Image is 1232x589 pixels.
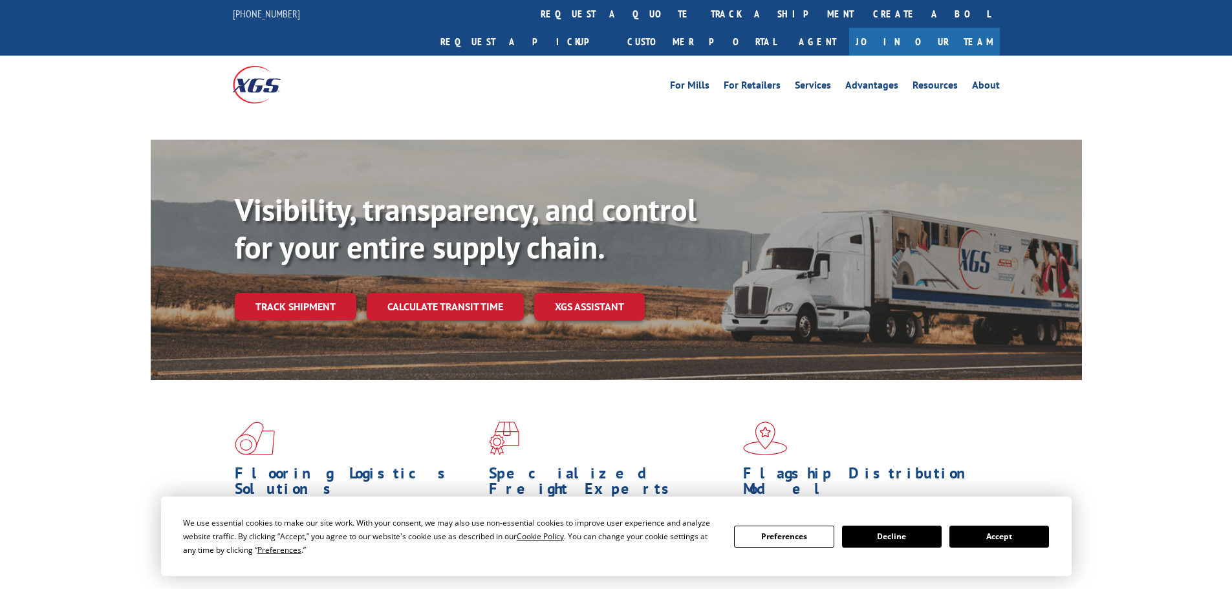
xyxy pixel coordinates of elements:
[949,526,1049,548] button: Accept
[972,80,1000,94] a: About
[724,80,781,94] a: For Retailers
[235,293,356,320] a: Track shipment
[534,293,645,321] a: XGS ASSISTANT
[367,293,524,321] a: Calculate transit time
[743,466,988,503] h1: Flagship Distribution Model
[183,516,719,557] div: We use essential cookies to make our site work. With your consent, we may also use non-essential ...
[161,497,1072,576] div: Cookie Consent Prompt
[431,28,618,56] a: Request a pickup
[913,80,958,94] a: Resources
[734,526,834,548] button: Preferences
[233,7,300,20] a: [PHONE_NUMBER]
[795,80,831,94] a: Services
[257,544,301,555] span: Preferences
[743,422,788,455] img: xgs-icon-flagship-distribution-model-red
[489,466,733,503] h1: Specialized Freight Experts
[235,422,275,455] img: xgs-icon-total-supply-chain-intelligence-red
[235,466,479,503] h1: Flooring Logistics Solutions
[786,28,849,56] a: Agent
[618,28,786,56] a: Customer Portal
[845,80,898,94] a: Advantages
[842,526,942,548] button: Decline
[517,531,564,542] span: Cookie Policy
[235,189,697,267] b: Visibility, transparency, and control for your entire supply chain.
[849,28,1000,56] a: Join Our Team
[670,80,709,94] a: For Mills
[489,422,519,455] img: xgs-icon-focused-on-flooring-red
